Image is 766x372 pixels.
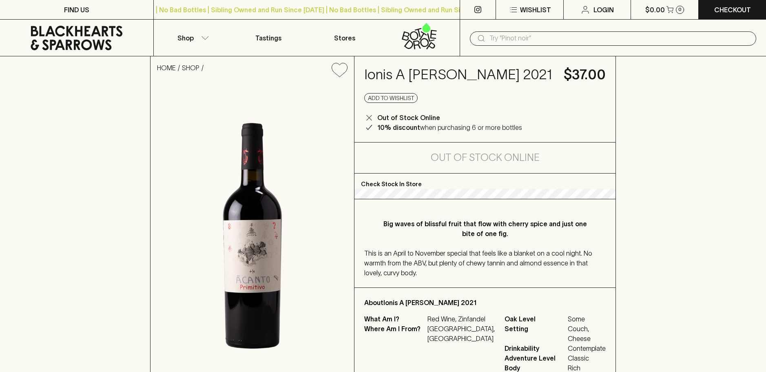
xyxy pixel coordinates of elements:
[568,314,606,324] span: Some
[64,5,89,15] p: FIND US
[364,249,592,276] span: This is an April to November special that feels like a blanket on a cool night. No warmth from th...
[154,20,230,56] button: Shop
[307,20,383,56] a: Stores
[177,33,194,43] p: Shop
[431,151,540,164] h5: Out of Stock Online
[505,343,566,353] span: Drinkability
[364,93,418,103] button: Add to wishlist
[255,33,281,43] p: Tastings
[568,324,606,343] span: Couch, Cheese
[182,64,199,71] a: SHOP
[505,324,566,343] span: Setting
[505,314,566,324] span: Oak Level
[364,314,425,324] p: What Am I?
[381,219,589,238] p: Big waves of blissful fruit that flow with cherry spice and just one bite of one fig.
[568,343,606,353] span: Contemplate
[593,5,614,15] p: Login
[564,66,606,83] h4: $37.00
[427,324,495,343] p: [GEOGRAPHIC_DATA], [GEOGRAPHIC_DATA]
[354,174,615,189] p: Check Stock In Store
[520,5,551,15] p: Wishlist
[364,66,554,83] h4: Ionis A [PERSON_NAME] 2021
[678,7,682,12] p: 0
[568,353,606,363] span: Classic
[157,64,176,71] a: HOME
[377,113,440,123] p: Out of Stock Online
[377,123,522,132] p: when purchasing 6 or more bottles
[334,33,355,43] p: Stores
[505,353,566,363] span: Adventure Level
[230,20,307,56] a: Tastings
[364,324,425,343] p: Where Am I From?
[714,5,751,15] p: Checkout
[489,32,750,45] input: Try "Pinot noir"
[645,5,665,15] p: $0.00
[364,298,606,307] p: About Ionis A [PERSON_NAME] 2021
[377,124,420,131] b: 10% discount
[427,314,495,324] p: Red Wine, Zinfandel
[328,60,351,80] button: Add to wishlist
